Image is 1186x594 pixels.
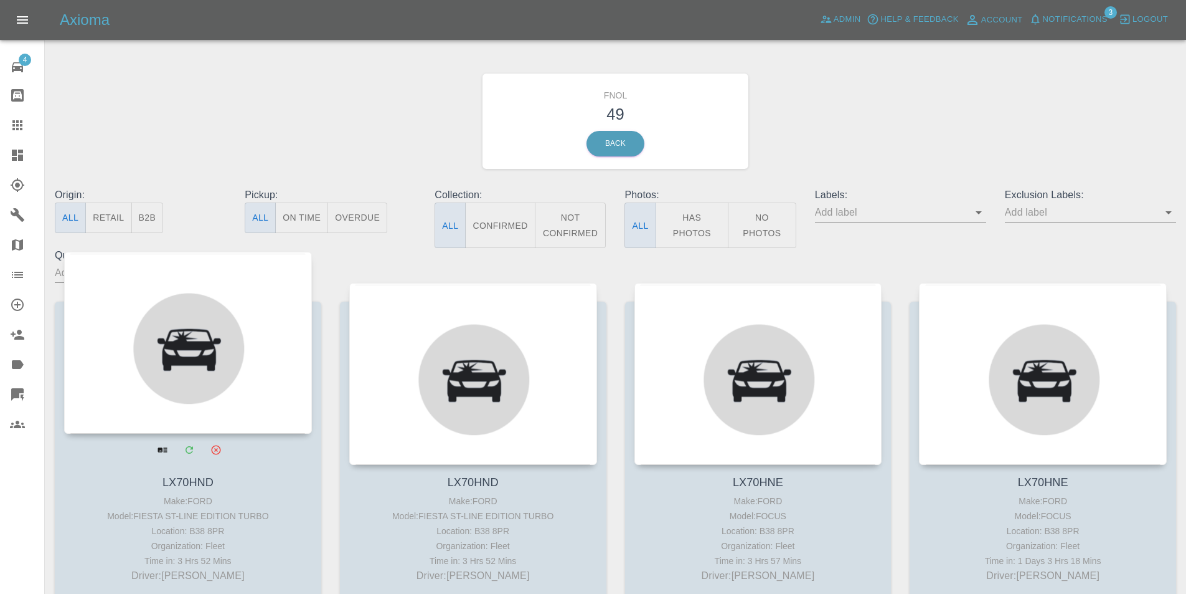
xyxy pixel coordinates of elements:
p: Driver: [PERSON_NAME] [922,568,1164,583]
div: Location: B38 8PR [638,524,879,539]
button: All [435,203,466,248]
div: Model: FOCUS [638,509,879,524]
div: Organization: Fleet [67,539,309,553]
div: Time in: 1 Days 3 Hrs 18 Mins [922,553,1164,568]
p: Origin: [55,188,226,203]
p: Quoters: [55,248,226,263]
button: Logout [1116,10,1171,29]
h6: FNOL [492,83,740,102]
div: Location: B38 8PR [67,524,309,539]
span: Logout [1132,12,1168,27]
button: Open drawer [7,5,37,35]
button: B2B [131,203,164,233]
a: Back [586,131,644,156]
button: All [245,203,276,233]
p: Exclusion Labels: [1005,188,1176,203]
button: Archive [203,437,228,462]
div: Model: FOCUS [922,509,1164,524]
input: Add quoter [55,263,207,282]
div: Model: FIESTA ST-LINE EDITION TURBO [352,509,594,524]
a: LX70HNE [1018,476,1068,489]
div: Time in: 3 Hrs 52 Mins [67,553,309,568]
div: Location: B38 8PR [922,524,1164,539]
span: 3 [1104,6,1117,19]
div: Organization: Fleet [638,539,879,553]
p: Pickup: [245,188,416,203]
div: Make: FORD [67,494,309,509]
div: Time in: 3 Hrs 52 Mins [352,553,594,568]
button: Retail [85,203,131,233]
a: View [149,437,175,462]
div: Time in: 3 Hrs 57 Mins [638,553,879,568]
button: Has Photos [656,203,729,248]
div: Make: FORD [922,494,1164,509]
div: Make: FORD [352,494,594,509]
button: Open [970,204,987,221]
button: All [55,203,86,233]
span: Help & Feedback [880,12,958,27]
button: Not Confirmed [535,203,606,248]
p: Photos: [624,188,796,203]
div: Location: B38 8PR [352,524,594,539]
h5: Axioma [60,10,110,30]
a: Modify [176,437,202,462]
a: Admin [817,10,864,29]
p: Labels: [815,188,986,203]
a: LX70HND [448,476,499,489]
button: On Time [275,203,328,233]
h3: 49 [492,102,740,126]
a: Account [962,10,1026,30]
p: Driver: [PERSON_NAME] [67,568,309,583]
div: Make: FORD [638,494,879,509]
span: Notifications [1043,12,1108,27]
button: Open [1160,204,1177,221]
button: Notifications [1026,10,1111,29]
a: LX70HND [162,476,214,489]
button: Overdue [327,203,387,233]
p: Driver: [PERSON_NAME] [352,568,594,583]
p: Driver: [PERSON_NAME] [638,568,879,583]
span: Admin [834,12,861,27]
div: Organization: Fleet [922,539,1164,553]
input: Add label [1005,203,1157,222]
input: Add label [815,203,967,222]
div: Organization: Fleet [352,539,594,553]
a: LX70HNE [733,476,783,489]
button: Help & Feedback [864,10,961,29]
p: Collection: [435,188,606,203]
span: Account [981,13,1023,27]
button: All [624,203,656,248]
span: 4 [19,54,31,66]
div: Model: FIESTA ST-LINE EDITION TURBO [67,509,309,524]
button: Confirmed [465,203,535,248]
button: No Photos [728,203,796,248]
